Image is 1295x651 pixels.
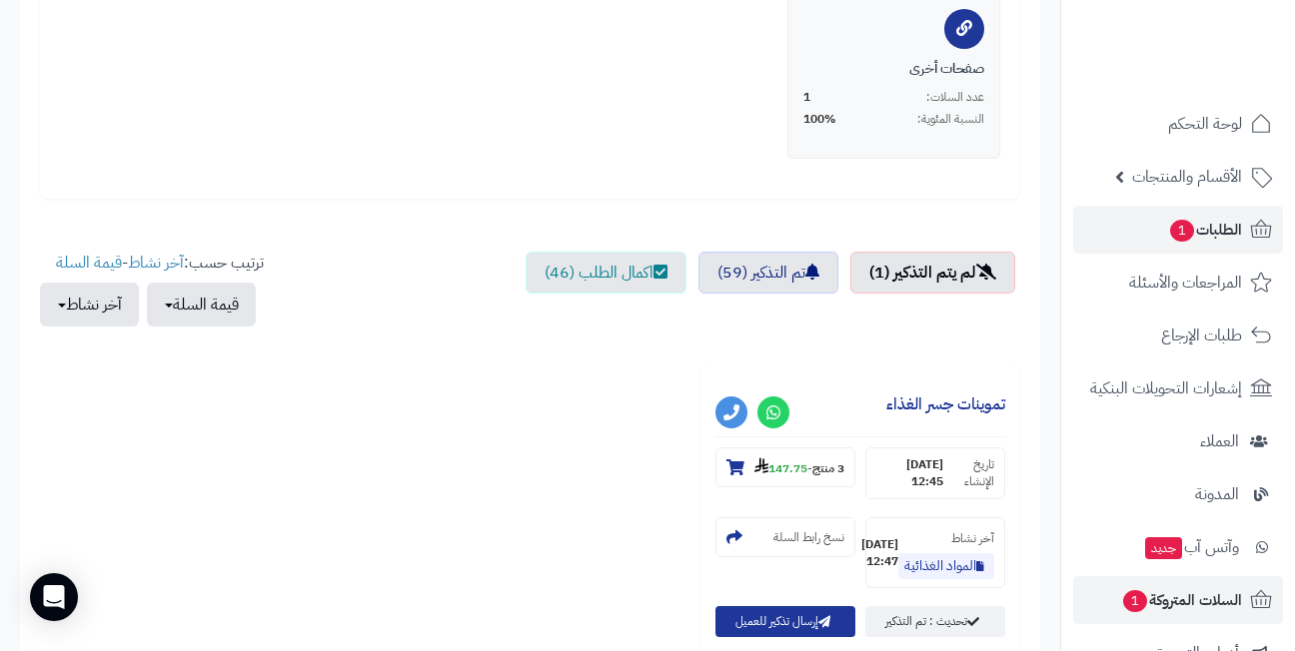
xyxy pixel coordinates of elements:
[1145,537,1182,559] span: جديد
[40,283,139,326] button: آخر نشاط
[876,456,944,490] strong: [DATE] 12:45
[1170,220,1194,242] span: 1
[40,252,264,326] ul: ترتيب حسب: -
[147,283,256,326] button: قيمة السلة
[128,251,184,275] a: آخر نشاط
[30,573,78,621] div: Open Intercom Messenger
[1132,163,1242,191] span: الأقسام والمنتجات
[1168,216,1242,244] span: الطلبات
[803,111,836,128] span: 100%
[1123,590,1147,612] span: 1
[803,59,984,79] div: صفحات أخرى
[898,553,994,579] a: المواد الغذائية
[1073,100,1283,148] a: لوحة التحكم
[1143,533,1239,561] span: وآتس آب
[56,251,122,275] a: قيمة السلة
[1073,364,1283,412] a: إشعارات التحويلات البنكية
[951,529,994,547] small: آخر نشاط
[865,606,1005,637] a: تحديث : تم التذكير
[850,252,1015,294] a: لم يتم التذكير (1)
[1121,586,1242,614] span: السلات المتروكة
[1073,206,1283,254] a: الطلبات1
[715,606,855,637] button: إرسال تذكير للعميل
[1073,312,1283,359] a: طلبات الإرجاع
[715,517,855,557] section: نسخ رابط السلة
[886,392,1005,416] a: تموينات جسر الغذاء
[917,111,984,128] span: النسبة المئوية:
[698,252,838,294] a: تم التذكير (59)
[754,459,807,477] strong: 147.75
[926,89,984,106] span: عدد السلات:
[803,89,810,106] span: 1
[1200,427,1239,455] span: العملاء
[1073,259,1283,307] a: المراجعات والأسئلة
[1195,480,1239,508] span: المدونة
[861,536,898,570] strong: [DATE] 12:47
[1073,417,1283,465] a: العملاء
[526,252,686,294] a: اكمال الطلب (46)
[1090,374,1242,402] span: إشعارات التحويلات البنكية
[773,529,844,546] small: نسخ رابط السلة
[1161,322,1242,349] span: طلبات الإرجاع
[1073,470,1283,518] a: المدونة
[1073,523,1283,571] a: وآتس آبجديد
[1073,576,1283,624] a: السلات المتروكة1
[1168,110,1242,138] span: لوحة التحكم
[754,457,844,477] small: -
[1129,269,1242,297] span: المراجعات والأسئلة
[812,459,844,477] strong: 3 منتج
[715,447,855,487] section: 3 منتج-147.75
[943,456,994,490] small: تاريخ الإنشاء
[1159,49,1276,91] img: logo-2.png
